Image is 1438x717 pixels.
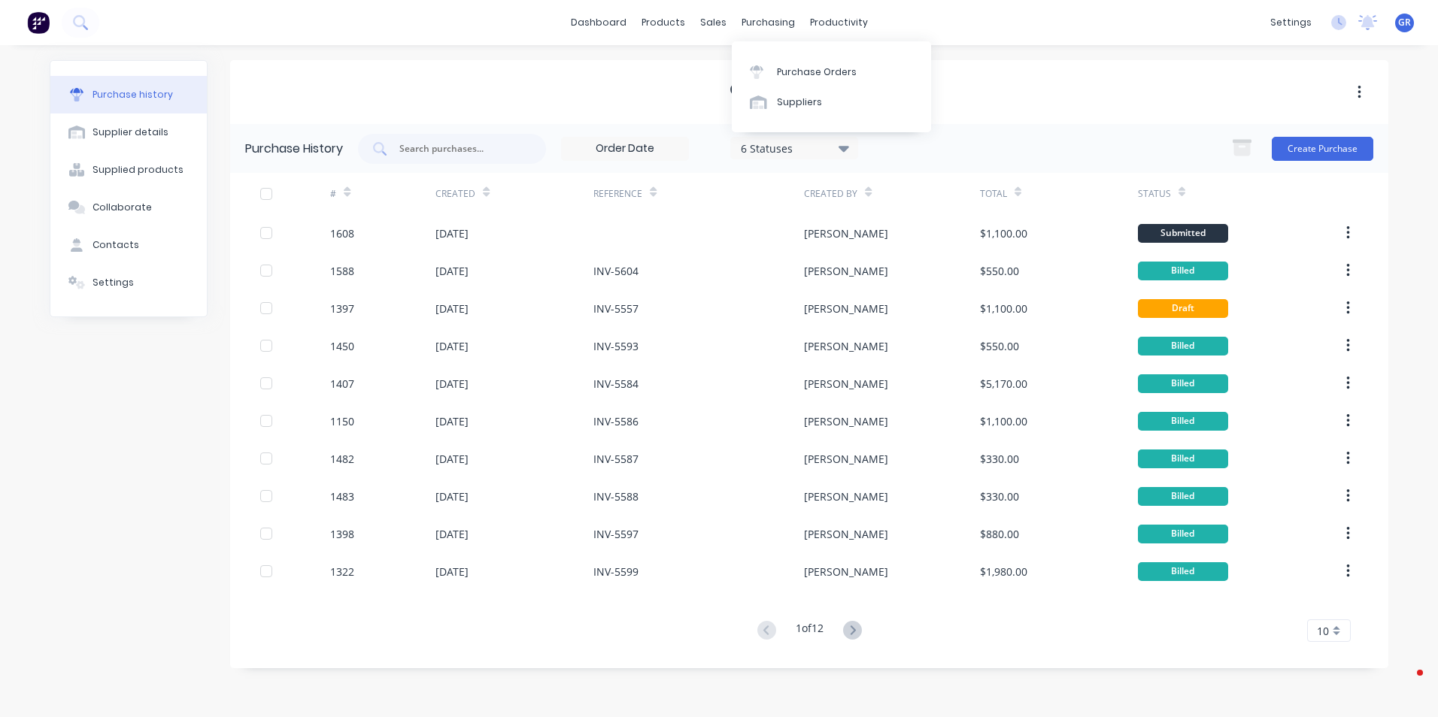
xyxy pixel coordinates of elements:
[732,56,931,86] a: Purchase Orders
[634,11,693,34] div: products
[1138,224,1228,243] div: Submitted
[804,301,888,316] div: [PERSON_NAME]
[50,113,207,151] button: Supplier details
[330,187,336,201] div: #
[593,376,639,392] div: INV-5584
[777,95,822,109] div: Suppliers
[398,141,523,156] input: Search purchases...
[593,413,639,429] div: INV-5586
[27,11,50,34] img: Factory
[1138,299,1228,318] div: Draft
[435,263,469,279] div: [DATE]
[741,140,848,156] div: 6 Statuses
[1387,666,1423,702] iframe: Intercom live chat
[804,187,857,201] div: Created By
[330,376,354,392] div: 1407
[330,451,354,467] div: 1482
[1138,337,1228,355] div: Billed
[980,489,1019,504] div: $330.00
[777,65,857,79] div: Purchase Orders
[435,338,469,354] div: [DATE]
[330,489,354,504] div: 1483
[593,489,639,504] div: INV-5588
[435,564,469,579] div: [DATE]
[804,225,888,241] div: [PERSON_NAME]
[435,187,475,201] div: Created
[330,526,354,542] div: 1398
[93,276,134,289] div: Settings
[804,376,888,392] div: [PERSON_NAME]
[804,489,888,504] div: [PERSON_NAME]
[804,263,888,279] div: [PERSON_NAME]
[50,151,207,189] button: Supplied products
[1398,16,1411,29] span: GR
[93,201,152,214] div: Collaborate
[980,376,1027,392] div: $5,170.00
[1138,525,1228,543] div: Billed
[804,413,888,429] div: [PERSON_NAME]
[593,451,639,467] div: INV-5587
[734,11,802,34] div: purchasing
[435,451,469,467] div: [DATE]
[93,126,168,139] div: Supplier details
[1317,623,1329,639] span: 10
[980,187,1007,201] div: Total
[804,526,888,542] div: [PERSON_NAME]
[593,564,639,579] div: INV-5599
[980,263,1019,279] div: $550.00
[980,526,1019,542] div: $880.00
[593,301,639,316] div: INV-5557
[980,451,1019,467] div: $330.00
[245,140,343,158] div: Purchase History
[593,338,639,354] div: INV-5593
[980,564,1027,579] div: $1,980.00
[796,620,824,642] div: 1 of 12
[693,11,734,34] div: sales
[330,263,354,279] div: 1588
[562,138,688,160] input: Order Date
[435,489,469,504] div: [DATE]
[804,451,888,467] div: [PERSON_NAME]
[593,526,639,542] div: INV-5597
[1138,262,1228,280] div: Billed
[732,87,931,117] a: Suppliers
[93,88,173,101] div: Purchase history
[563,11,634,34] a: dashboard
[435,225,469,241] div: [DATE]
[330,301,354,316] div: 1397
[802,11,875,34] div: productivity
[93,163,184,177] div: Supplied products
[1138,412,1228,431] div: Billed
[730,80,889,98] h1: Combined Coatings
[435,413,469,429] div: [DATE]
[435,301,469,316] div: [DATE]
[435,376,469,392] div: [DATE]
[330,338,354,354] div: 1450
[50,264,207,301] button: Settings
[50,226,207,264] button: Contacts
[1138,487,1228,506] div: Billed
[50,76,207,113] button: Purchase history
[804,338,888,354] div: [PERSON_NAME]
[93,238,139,252] div: Contacts
[1138,187,1171,201] div: Status
[1263,11,1319,34] div: settings
[980,225,1027,241] div: $1,100.00
[1272,137,1373,161] button: Create Purchase
[1138,374,1228,393] div: Billed
[330,564,354,579] div: 1322
[1138,562,1228,581] div: Billed
[330,225,354,241] div: 1608
[980,301,1027,316] div: $1,100.00
[330,413,354,429] div: 1150
[593,187,642,201] div: Reference
[804,564,888,579] div: [PERSON_NAME]
[435,526,469,542] div: [DATE]
[980,413,1027,429] div: $1,100.00
[1138,449,1228,468] div: Billed
[980,338,1019,354] div: $550.00
[50,189,207,226] button: Collaborate
[593,263,639,279] div: INV-5604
